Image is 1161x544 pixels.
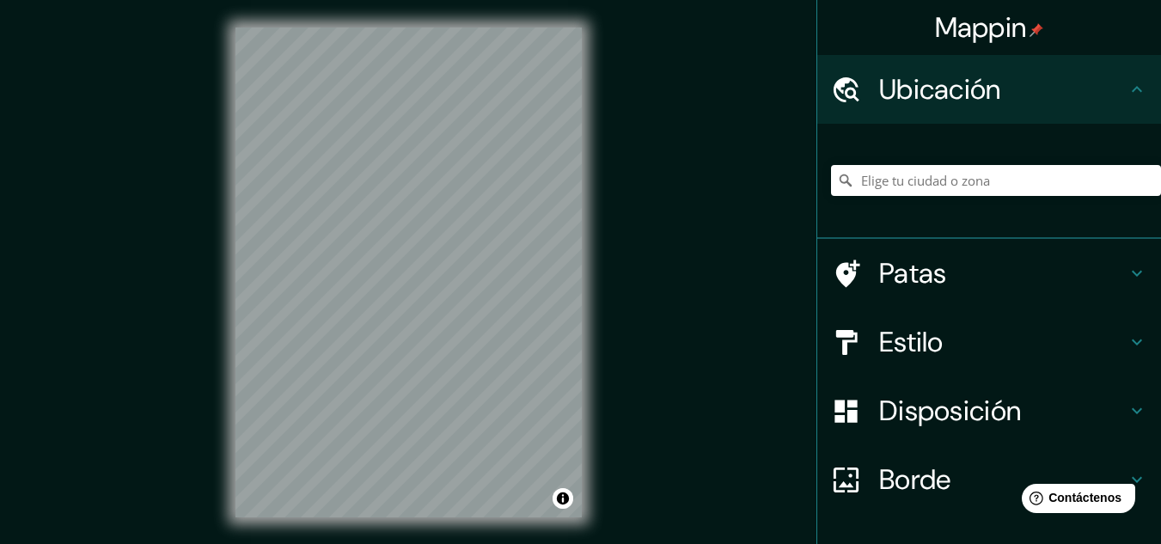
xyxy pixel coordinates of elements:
[879,393,1021,429] font: Disposición
[879,461,951,498] font: Borde
[817,376,1161,445] div: Disposición
[817,308,1161,376] div: Estilo
[235,28,582,517] canvas: Mapa
[553,488,573,509] button: Activar o desactivar atribución
[817,445,1161,514] div: Borde
[1008,477,1142,525] iframe: Lanzador de widgets de ayuda
[1030,23,1043,37] img: pin-icon.png
[817,239,1161,308] div: Patas
[879,324,944,360] font: Estilo
[879,71,1001,107] font: Ubicación
[817,55,1161,124] div: Ubicación
[935,9,1027,46] font: Mappin
[831,165,1161,196] input: Elige tu ciudad o zona
[879,255,947,291] font: Patas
